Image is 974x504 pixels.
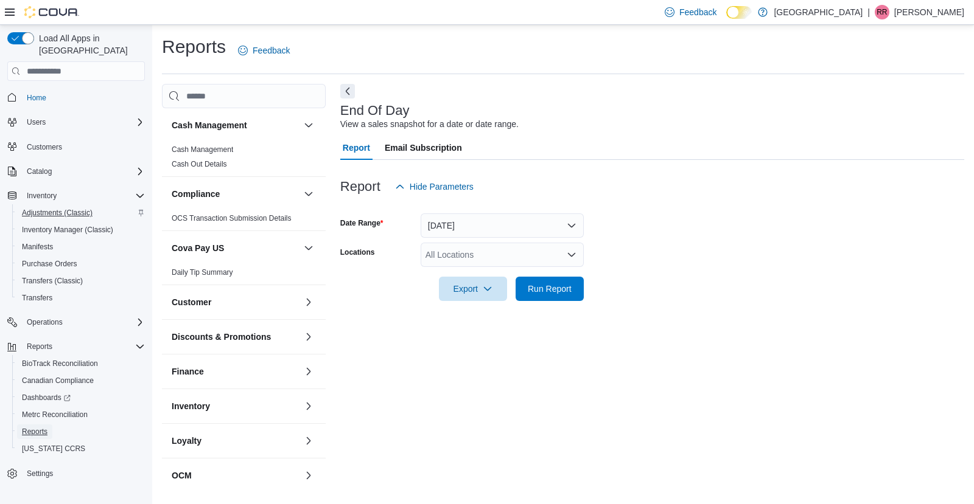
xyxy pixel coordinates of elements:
[22,339,145,354] span: Reports
[2,314,150,331] button: Operations
[172,435,299,447] button: Loyalty
[22,115,51,129] button: Users
[22,293,52,303] span: Transfers
[22,164,145,179] span: Catalog
[17,240,145,254] span: Manifests
[867,5,870,19] p: |
[172,268,233,277] a: Daily Tip Summary
[301,433,316,448] button: Loyalty
[17,291,57,305] a: Transfers
[17,424,145,439] span: Reports
[253,44,290,57] span: Feedback
[162,265,326,285] div: Cova Pay US
[172,331,271,343] h3: Discounts & Promotions
[17,373,145,388] span: Canadian Compliance
[17,223,145,237] span: Inventory Manager (Classic)
[172,435,201,447] h3: Loyalty
[301,295,316,309] button: Customer
[390,174,478,199] button: Hide Parameters
[894,5,964,19] p: [PERSON_NAME]
[12,238,150,255] button: Manifests
[446,277,500,301] span: Export
[12,289,150,306] button: Transfers
[17,205,145,220] span: Adjustments (Classic)
[22,164,57,179] button: Catalog
[22,466,58,481] a: Settings
[340,103,410,118] h3: End Of Day
[17,373,99,388] a: Canadian Compliance
[172,296,299,308] button: Customer
[301,399,316,413] button: Inventory
[17,274,88,288] a: Transfers (Classic)
[340,247,375,257] label: Locations
[12,204,150,221] button: Adjustments (Classic)
[172,159,227,169] span: Cash Out Details
[343,136,370,160] span: Report
[172,145,233,154] span: Cash Management
[22,89,145,105] span: Home
[17,240,58,254] a: Manifests
[301,364,316,379] button: Finance
[172,242,299,254] button: Cova Pay US
[22,140,67,154] a: Customers
[27,191,57,201] span: Inventory
[27,342,52,351] span: Reports
[27,142,62,152] span: Customers
[516,277,584,301] button: Run Report
[24,6,79,18] img: Cova
[340,179,380,194] h3: Report
[22,315,68,330] button: Operations
[22,427,47,437] span: Reports
[301,330,316,344] button: Discounts & Promotions
[567,250,576,260] button: Open list of options
[22,339,57,354] button: Reports
[2,138,150,156] button: Customers
[2,338,150,355] button: Reports
[22,376,94,385] span: Canadian Compliance
[27,117,46,127] span: Users
[17,257,82,271] a: Purchase Orders
[17,390,75,405] a: Dashboards
[172,214,292,223] a: OCS Transaction Submission Details
[340,218,384,228] label: Date Range
[17,291,145,305] span: Transfers
[2,88,150,106] button: Home
[22,466,145,481] span: Settings
[12,423,150,440] button: Reports
[439,277,507,301] button: Export
[679,6,716,18] span: Feedback
[301,468,316,483] button: OCM
[172,331,299,343] button: Discounts & Promotions
[22,188,61,203] button: Inventory
[875,5,889,19] div: Ruben Romero
[22,139,145,154] span: Customers
[162,35,226,59] h1: Reports
[172,296,211,308] h3: Customer
[34,32,145,57] span: Load All Apps in [GEOGRAPHIC_DATA]
[17,407,145,422] span: Metrc Reconciliation
[17,223,118,237] a: Inventory Manager (Classic)
[172,145,233,154] a: Cash Management
[17,441,90,456] a: [US_STATE] CCRS
[22,410,88,419] span: Metrc Reconciliation
[12,372,150,389] button: Canadian Compliance
[22,188,145,203] span: Inventory
[17,407,93,422] a: Metrc Reconciliation
[162,142,326,176] div: Cash Management
[17,424,52,439] a: Reports
[17,257,145,271] span: Purchase Orders
[12,272,150,289] button: Transfers (Classic)
[340,84,355,98] button: Next
[22,359,98,368] span: BioTrack Reconciliation
[22,444,85,454] span: [US_STATE] CCRS
[27,93,46,103] span: Home
[172,469,192,482] h3: OCM
[27,469,53,478] span: Settings
[301,118,316,133] button: Cash Management
[528,283,572,295] span: Run Report
[2,114,150,131] button: Users
[22,315,145,330] span: Operations
[17,390,145,405] span: Dashboards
